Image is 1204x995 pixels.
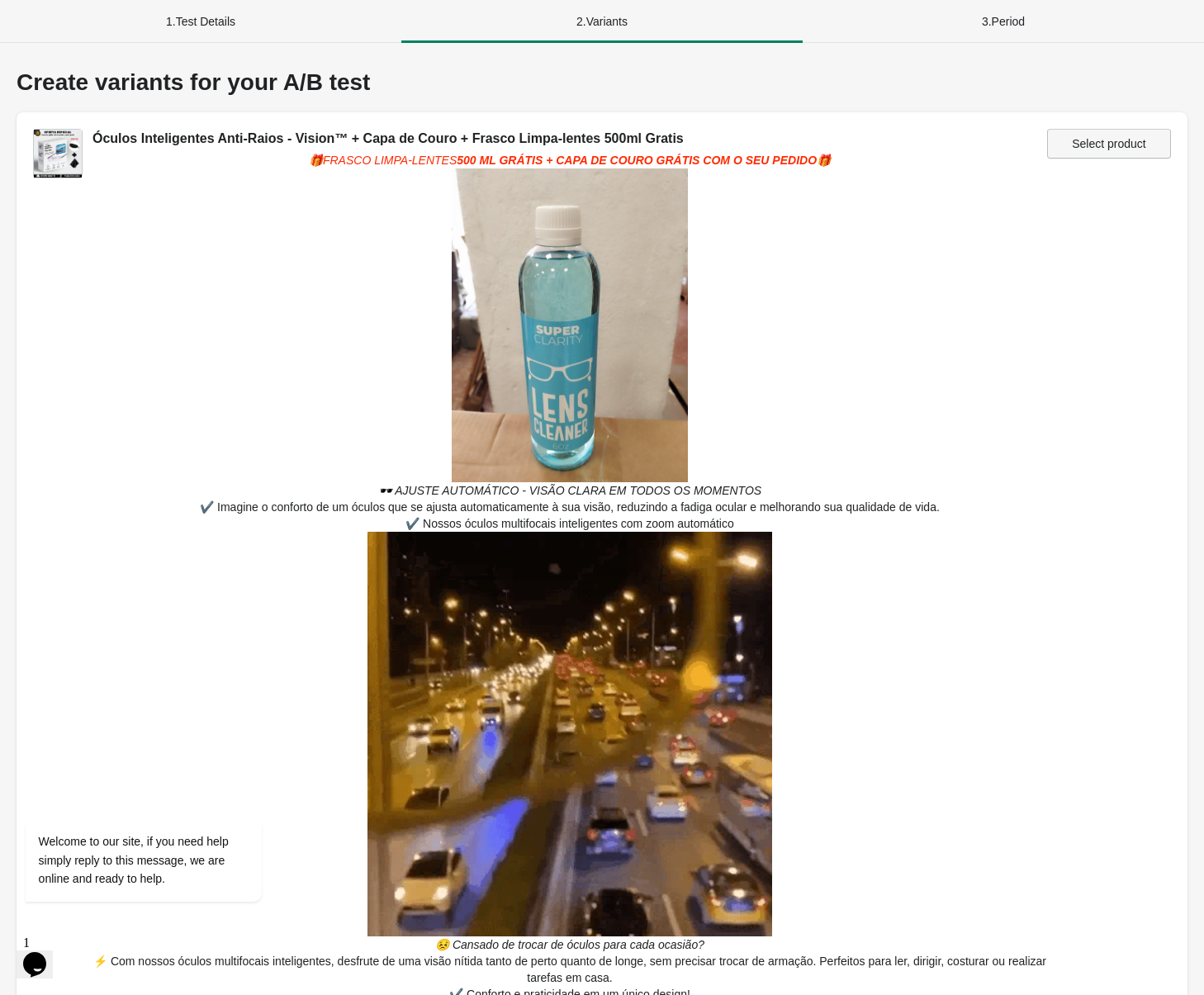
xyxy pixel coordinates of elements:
[457,154,817,167] strong: 500 ML GRÁTIS + CAPA DE COURO GRÁTIS COM O SEU PEDIDO
[17,69,1187,96] div: Create variants for your A/B test
[92,515,1047,532] p: ✔️ Nossos óculos multifocais inteligentes com zoom automático
[92,129,1047,149] div: Óculos Inteligentes Anti-Raios - Vision™ + Capa de Couro + Frasco Limpa-lentes 500ml Gratis
[435,938,704,951] em: 😣 Cansado de trocar de óculos para cada ocasião?
[309,154,831,167] em: 🎁FRASCO LIMPA-LENTES 🎁
[17,929,69,978] iframe: chat widget
[92,499,1047,515] p: ✔️ Imagine o conforto de um óculos que se ajusta automaticamente à sua visão, reduzindo a fadiga ...
[17,670,314,921] iframe: chat widget
[1047,129,1171,159] button: Select product
[1072,137,1146,150] span: Select product
[92,953,1047,986] p: ⚡ Com nossos óculos multifocais inteligentes, desfrute de uma visão nítida tanto de perto quanto ...
[378,484,761,497] em: 🕶️ AJUSTE AUTOMÁTICO - VISÃO CLARA EM TODOS OS MOMENTOS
